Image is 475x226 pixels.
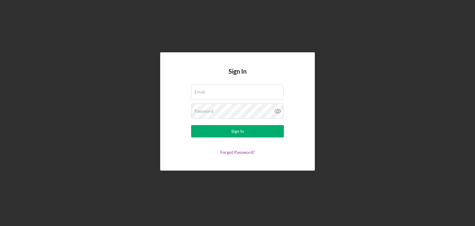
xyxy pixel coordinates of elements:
label: Password [195,109,213,114]
div: Sign In [231,125,244,137]
a: Forgot Password? [220,150,255,155]
label: Email [195,89,205,94]
button: Sign In [191,125,284,137]
h4: Sign In [229,68,246,84]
